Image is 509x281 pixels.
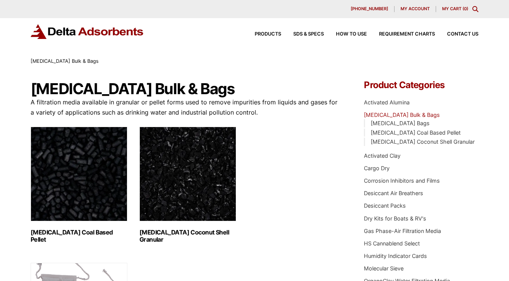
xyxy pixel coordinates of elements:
[31,24,144,39] img: Delta Adsorbents
[31,58,99,64] span: [MEDICAL_DATA] Bulk & Bags
[435,32,478,37] a: Contact Us
[371,129,461,136] a: [MEDICAL_DATA] Coal Based Pellet
[364,190,423,196] a: Desiccant Air Breathers
[364,152,401,159] a: Activated Clay
[367,32,435,37] a: Requirement Charts
[31,229,127,243] h2: [MEDICAL_DATA] Coal Based Pellet
[442,6,468,11] a: My Cart (0)
[336,32,367,37] span: How to Use
[139,127,236,221] img: Activated Carbon Coconut Shell Granular
[364,240,420,247] a: HS Cannablend Select
[364,253,427,259] a: Humidity Indicator Cards
[139,229,236,243] h2: [MEDICAL_DATA] Coconut Shell Granular
[401,7,430,11] span: My account
[371,120,430,126] a: [MEDICAL_DATA] Bags
[364,112,440,118] a: [MEDICAL_DATA] Bulk & Bags
[395,6,436,12] a: My account
[255,32,281,37] span: Products
[31,127,127,243] a: Visit product category Activated Carbon Coal Based Pellet
[364,215,426,222] a: Dry Kits for Boats & RV's
[379,32,435,37] span: Requirement Charts
[345,6,395,12] a: [PHONE_NUMBER]
[364,99,410,106] a: Activated Alumina
[31,81,342,97] h1: [MEDICAL_DATA] Bulk & Bags
[447,32,478,37] span: Contact Us
[364,165,390,171] a: Cargo Dry
[364,177,440,184] a: Corrosion Inhibitors and Films
[31,97,342,118] p: A filtration media available in granular or pellet forms used to remove impurities from liquids a...
[364,202,406,209] a: Desiccant Packs
[324,32,367,37] a: How to Use
[364,228,441,234] a: Gas Phase-Air Filtration Media
[243,32,281,37] a: Products
[139,127,236,243] a: Visit product category Activated Carbon Coconut Shell Granular
[472,6,478,12] div: Toggle Modal Content
[364,81,478,90] h4: Product Categories
[364,265,404,272] a: Molecular Sieve
[281,32,324,37] a: SDS & SPECS
[31,127,127,221] img: Activated Carbon Coal Based Pellet
[351,7,388,11] span: [PHONE_NUMBER]
[371,138,475,145] a: [MEDICAL_DATA] Coconut Shell Granular
[293,32,324,37] span: SDS & SPECS
[464,6,467,11] span: 0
